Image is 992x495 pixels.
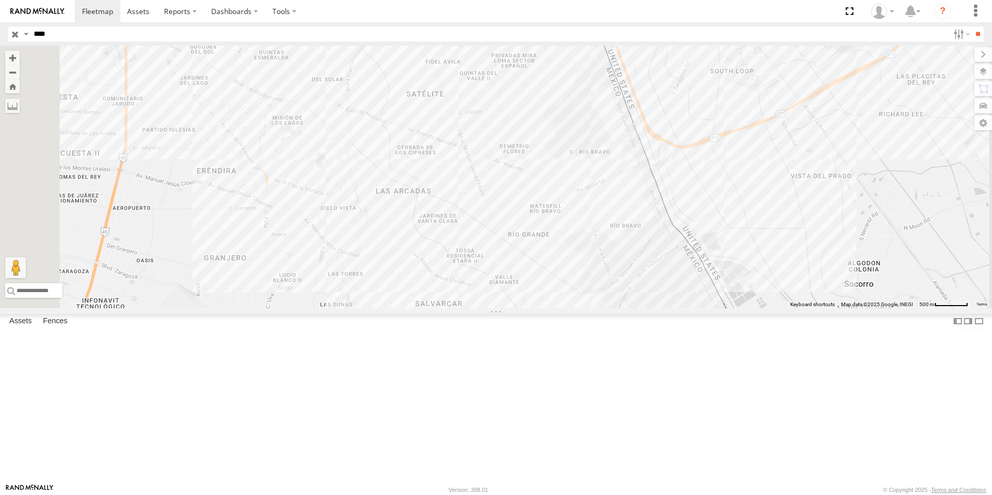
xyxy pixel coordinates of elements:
[976,302,987,307] a: Terms (opens in new tab)
[974,116,992,130] label: Map Settings
[5,65,20,79] button: Zoom out
[974,314,984,329] label: Hide Summary Table
[10,8,64,15] img: rand-logo.svg
[841,301,913,307] span: Map data ©2025 Google, INEGI
[867,4,898,19] div: MANUEL HERNANDEZ
[22,26,30,42] label: Search Query
[963,314,973,329] label: Dock Summary Table to the Right
[949,26,972,42] label: Search Filter Options
[919,301,934,307] span: 500 m
[883,487,986,493] div: © Copyright 2025 -
[38,314,73,328] label: Fences
[5,79,20,93] button: Zoom Home
[934,3,951,20] i: ?
[953,314,963,329] label: Dock Summary Table to the Left
[449,487,488,493] div: Version: 308.01
[931,487,986,493] a: Terms and Conditions
[4,314,37,328] label: Assets
[6,485,53,495] a: Visit our Website
[5,51,20,65] button: Zoom in
[790,301,835,308] button: Keyboard shortcuts
[5,99,20,113] label: Measure
[5,257,26,278] button: Drag Pegman onto the map to open Street View
[916,301,971,308] button: Map Scale: 500 m per 61 pixels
